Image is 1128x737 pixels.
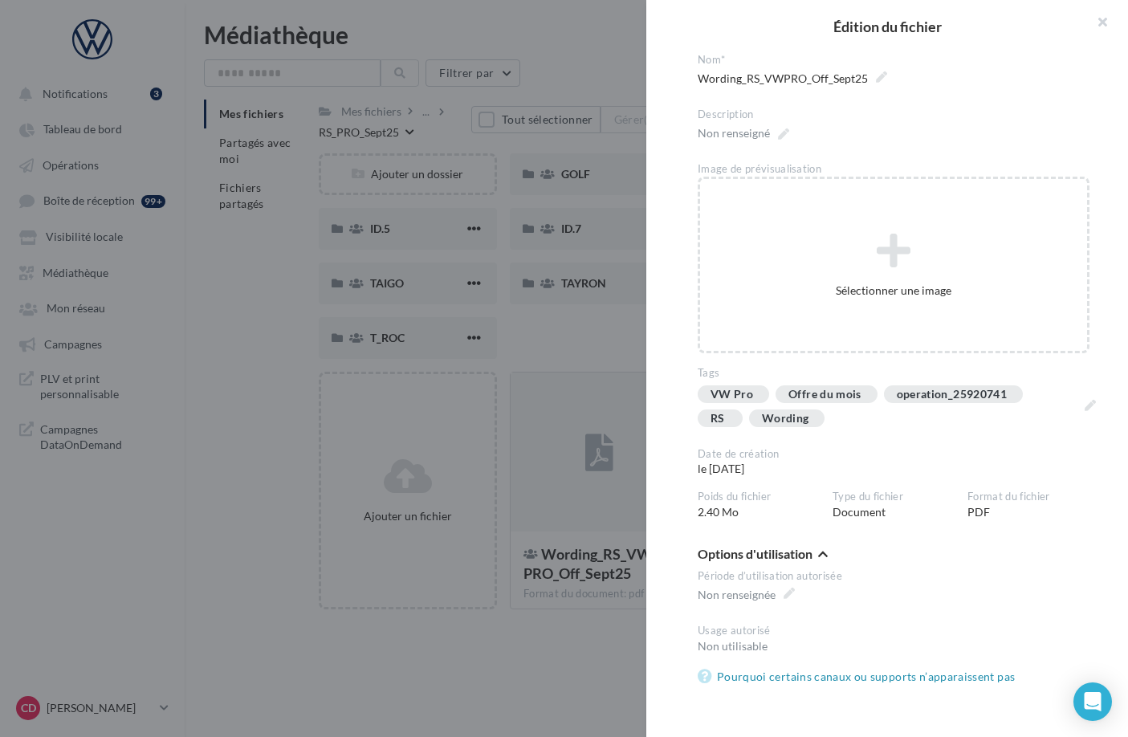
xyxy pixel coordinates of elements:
[698,638,1089,654] div: Non utilisable
[967,490,1089,504] div: Format du fichier
[698,667,1021,686] a: Pourquoi certains canaux ou supports n’apparaissent pas
[698,490,820,504] div: Poids du fichier
[672,19,1102,34] h2: Édition du fichier
[700,283,1087,299] div: Sélectionner une image
[967,490,1102,520] div: PDF
[698,548,812,560] span: Options d'utilisation
[698,108,1089,122] div: Description
[1073,682,1112,721] div: Open Intercom Messenger
[698,624,1089,638] div: Usage autorisé
[762,413,808,425] div: Wording
[711,389,753,401] div: VW Pro
[897,389,1007,401] div: operation_25920741
[698,569,1089,584] div: Période d’utilisation autorisée
[698,67,887,90] span: Wording_RS_VWPRO_Off_Sept25
[711,413,725,425] div: RS
[698,122,789,145] span: Non renseigné
[698,584,795,606] span: Non renseignée
[698,447,833,478] div: le [DATE]
[698,490,833,520] div: 2.40 Mo
[788,389,861,401] div: Offre du mois
[833,490,967,520] div: Document
[698,366,1089,381] div: Tags
[833,490,955,504] div: Type du fichier
[698,162,1089,177] div: Image de prévisualisation
[698,447,820,462] div: Date de création
[698,546,828,565] button: Options d'utilisation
